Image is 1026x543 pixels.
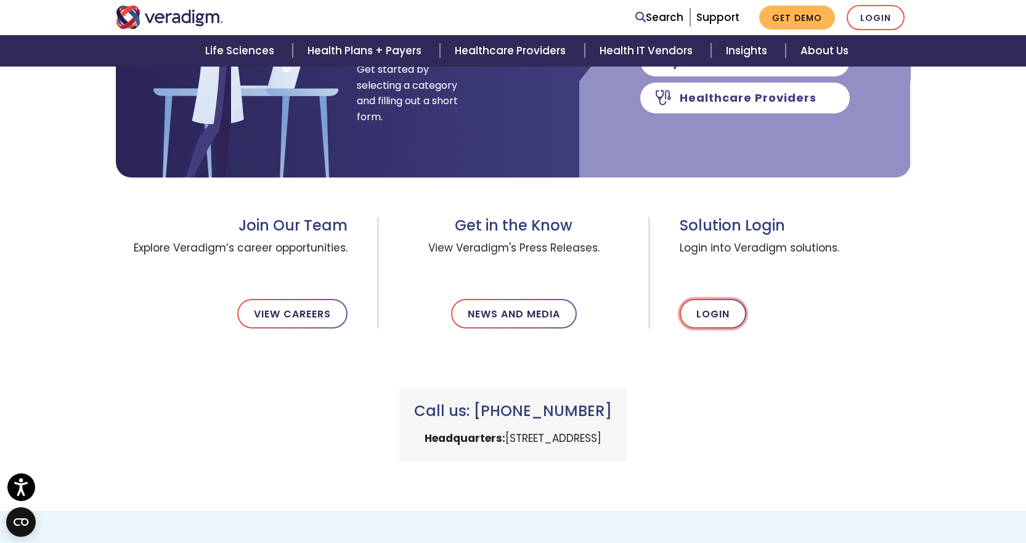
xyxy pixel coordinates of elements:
strong: Headquarters: [425,431,505,446]
span: Explore Veradigm’s career opportunities. [116,235,348,279]
h3: Solution Login [680,217,910,235]
h3: Join Our Team [116,217,348,235]
a: Login [847,5,905,30]
a: Support [696,10,739,25]
p: [STREET_ADDRESS] [414,430,612,447]
a: Get Demo [759,6,835,30]
a: Insights [711,35,786,67]
a: View Careers [237,299,348,329]
span: View Veradigm's Press Releases. [409,235,619,279]
a: Search [635,9,683,26]
a: Healthcare Providers [440,35,584,67]
a: Life Sciences [190,35,293,67]
img: Veradigm logo [116,6,224,29]
span: Login into Veradigm solutions. [680,235,910,279]
a: Health Plans + Payers [293,35,440,67]
a: News and Media [451,299,577,329]
a: About Us [786,35,863,67]
button: Open CMP widget [6,507,36,537]
span: Get started by selecting a category and filling out a short form. [357,62,458,125]
a: Login [680,299,746,329]
a: Health IT Vendors [585,35,711,67]
iframe: Drift Chat Widget [789,454,1011,528]
h3: Call us: [PHONE_NUMBER] [414,402,612,420]
h3: Get in the Know [409,217,619,235]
